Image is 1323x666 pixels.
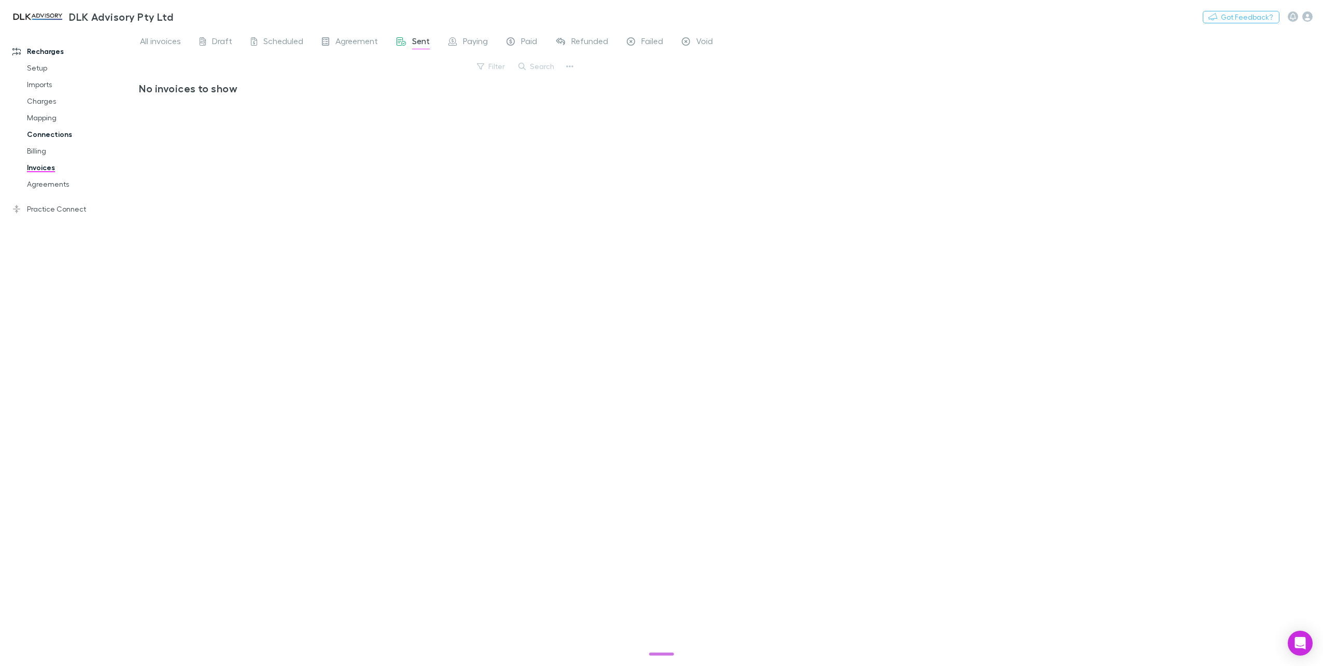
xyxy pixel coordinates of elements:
a: Setup [17,60,145,76]
span: Refunded [571,36,608,49]
span: Sent [412,36,430,49]
span: All invoices [140,36,181,49]
a: Agreements [17,176,145,192]
span: Paying [463,36,488,49]
button: Search [513,60,560,73]
a: Charges [17,93,145,109]
a: Recharges [2,43,145,60]
a: Billing [17,143,145,159]
h3: No invoices to show [139,82,569,94]
span: Agreement [335,36,378,49]
a: DLK Advisory Pty Ltd [4,4,179,29]
div: Open Intercom Messenger [1288,631,1313,656]
span: Scheduled [263,36,303,49]
span: Failed [641,36,663,49]
span: Draft [212,36,232,49]
button: Got Feedback? [1203,11,1279,23]
a: Mapping [17,109,145,126]
span: Paid [521,36,537,49]
a: Invoices [17,159,145,176]
img: DLK Advisory Pty Ltd's Logo [10,10,65,23]
a: Practice Connect [2,201,145,217]
a: Imports [17,76,145,93]
h3: DLK Advisory Pty Ltd [69,10,173,23]
button: Filter [472,60,511,73]
span: Void [696,36,713,49]
a: Connections [17,126,145,143]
